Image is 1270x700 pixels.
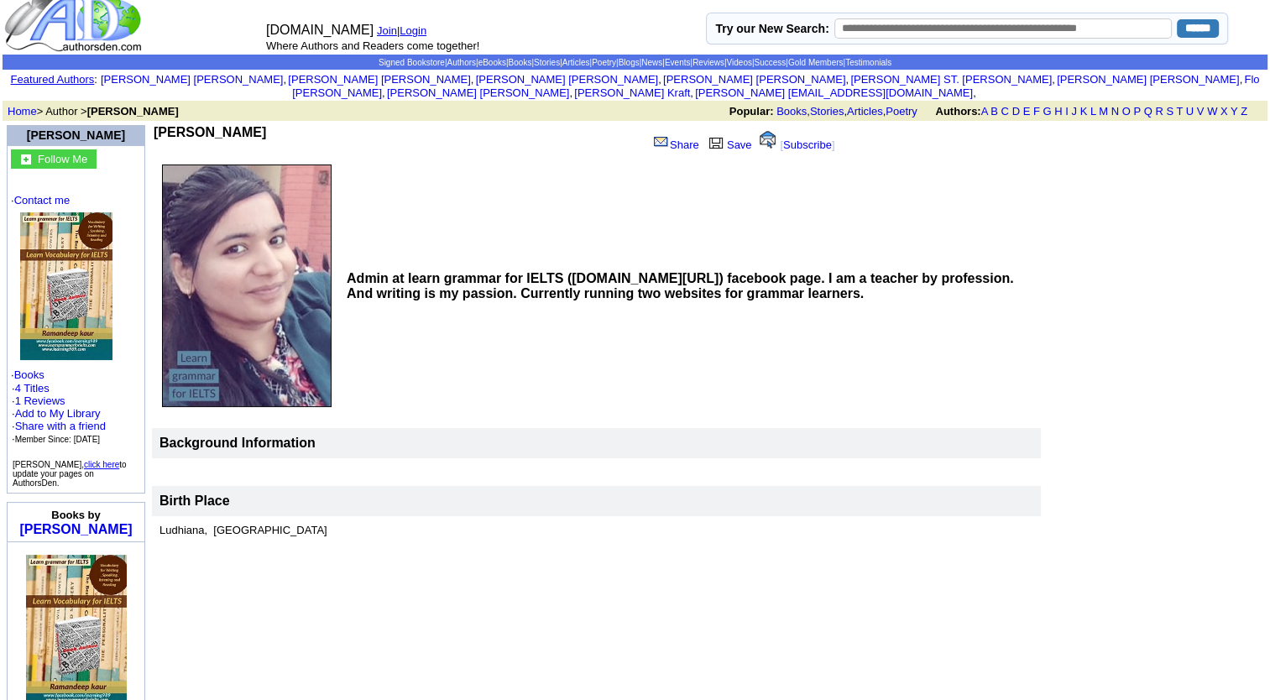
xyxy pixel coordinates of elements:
img: shim.gif [76,546,77,552]
font: [PERSON_NAME], to update your pages on AuthorsDen. [13,460,127,488]
a: Reviews [692,58,724,67]
img: library.gif [707,135,725,149]
a: W [1207,105,1217,118]
a: [PERSON_NAME] ST. [PERSON_NAME] [850,73,1052,86]
font: · · [12,382,106,445]
a: Authors [447,58,475,67]
a: K [1080,105,1088,118]
a: Y [1231,105,1237,118]
a: [PERSON_NAME] [EMAIL_ADDRESS][DOMAIN_NAME] [695,86,973,99]
a: Gold Members [788,58,844,67]
a: [PERSON_NAME] [PERSON_NAME] [476,73,658,86]
a: Add to My Library [15,407,101,420]
img: alert.gif [760,131,776,149]
a: Flo [PERSON_NAME] [292,73,1259,99]
b: Authors: [935,105,980,118]
a: Share with a friend [15,420,106,432]
a: News [641,58,662,67]
font: · · [11,194,141,446]
b: Background Information [159,436,316,450]
font: , , , , , , , , , , [101,73,1259,99]
a: G [1043,105,1051,118]
a: [PERSON_NAME] [PERSON_NAME] [288,73,470,86]
a: Blogs [619,58,640,67]
font: Member Since: [DATE] [15,435,101,444]
a: Poetry [886,105,917,118]
font: i [1055,76,1057,85]
a: D [1011,105,1019,118]
a: Login [400,24,426,37]
a: Stories [810,105,844,118]
a: R [1155,105,1163,118]
b: Admin at learn grammar for IELTS ([DOMAIN_NAME][URL]) facebook page. I am a teacher by profession... [347,271,1014,300]
b: Popular: [729,105,774,118]
a: [PERSON_NAME] [PERSON_NAME] [101,73,283,86]
font: i [286,76,288,85]
a: Z [1241,105,1247,118]
a: Save [705,138,752,151]
a: F [1033,105,1040,118]
font: , , , [729,105,1262,118]
font: i [385,89,387,98]
font: [DOMAIN_NAME] [266,23,374,37]
a: I [1065,105,1069,118]
a: Home [8,105,37,118]
font: | [397,24,432,37]
a: Videos [726,58,751,67]
b: [PERSON_NAME] [87,105,179,118]
font: ] [832,138,835,151]
a: Poetry [592,58,616,67]
img: 76044.jpg [20,212,112,360]
a: Q [1143,105,1152,118]
a: Events [665,58,691,67]
iframe: fb:like Facebook Social Plugin [154,140,531,157]
a: Articles [847,105,883,118]
a: eBooks [478,58,506,67]
a: S [1166,105,1173,118]
a: Testimonials [845,58,891,67]
a: click here [84,460,119,469]
font: Ludhiana, [GEOGRAPHIC_DATA] [159,524,327,536]
a: E [1022,105,1030,118]
a: Signed Bookstore [379,58,445,67]
a: N [1111,105,1119,118]
a: Share [652,138,699,151]
a: H [1054,105,1062,118]
a: [PERSON_NAME] Kraft [574,86,690,99]
a: U [1186,105,1194,118]
a: [PERSON_NAME] [19,522,132,536]
font: i [849,76,850,85]
a: [PERSON_NAME] [PERSON_NAME] [387,86,569,99]
a: Join [377,24,397,37]
a: [PERSON_NAME] [PERSON_NAME] [663,73,845,86]
a: Follow Me [38,151,87,165]
span: | | | | | | | | | | | | | | [379,58,891,67]
font: i [976,89,978,98]
font: : [11,73,97,86]
img: shim.gif [77,546,78,552]
a: P [1133,105,1140,118]
font: Where Authors and Readers come together! [266,39,479,52]
a: [PERSON_NAME] [PERSON_NAME] [1057,73,1239,86]
a: V [1197,105,1205,118]
b: [PERSON_NAME] [154,125,266,139]
a: Books [776,105,807,118]
font: i [661,76,663,85]
img: share_page.gif [654,135,668,149]
a: J [1071,105,1077,118]
font: Birth Place [159,494,230,508]
b: Books by [51,509,101,521]
a: [PERSON_NAME] [27,128,125,142]
img: 200868.jpeg [162,165,332,407]
a: Books [14,368,44,381]
font: Follow Me [38,153,87,165]
font: · · · [12,407,106,445]
a: Featured Authors [11,73,95,86]
a: Stories [534,58,560,67]
a: Books [509,58,532,67]
a: X [1220,105,1228,118]
font: i [572,89,574,98]
a: 4 Titles [15,382,50,394]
